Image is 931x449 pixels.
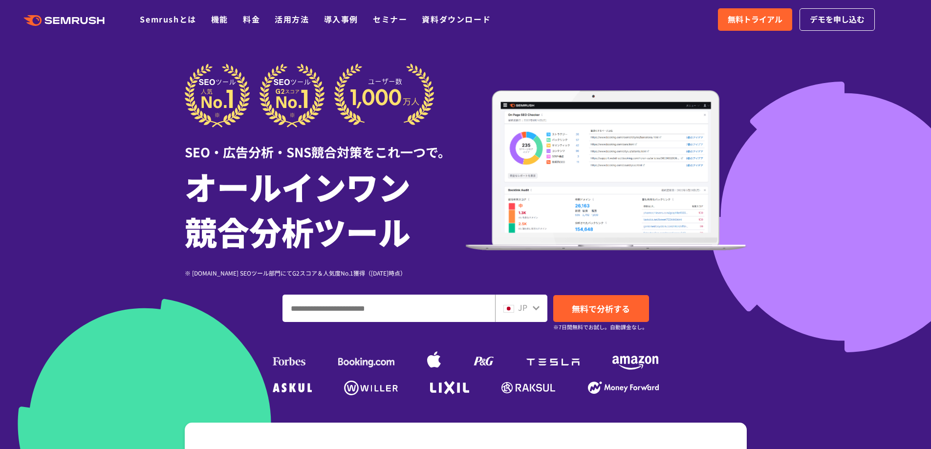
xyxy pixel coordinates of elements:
a: 機能 [211,13,228,25]
a: 資料ダウンロード [422,13,491,25]
a: 無料トライアル [718,8,792,31]
div: ※ [DOMAIN_NAME] SEOツール部門にてG2スコア＆人気度No.1獲得（[DATE]時点） [185,268,466,278]
a: Semrushとは [140,13,196,25]
span: デモを申し込む [810,13,865,26]
h1: オールインワン 競合分析ツール [185,164,466,254]
a: 活用方法 [275,13,309,25]
a: 導入事例 [324,13,358,25]
a: 料金 [243,13,260,25]
span: JP [518,301,527,313]
span: 無料トライアル [728,13,782,26]
small: ※7日間無料でお試し。自動課金なし。 [553,322,648,332]
input: ドメイン、キーワードまたはURLを入力してください [283,295,495,321]
a: セミナー [373,13,407,25]
div: SEO・広告分析・SNS競合対策をこれ一つで。 [185,128,466,161]
a: デモを申し込む [800,8,875,31]
span: 無料で分析する [572,302,630,315]
a: 無料で分析する [553,295,649,322]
